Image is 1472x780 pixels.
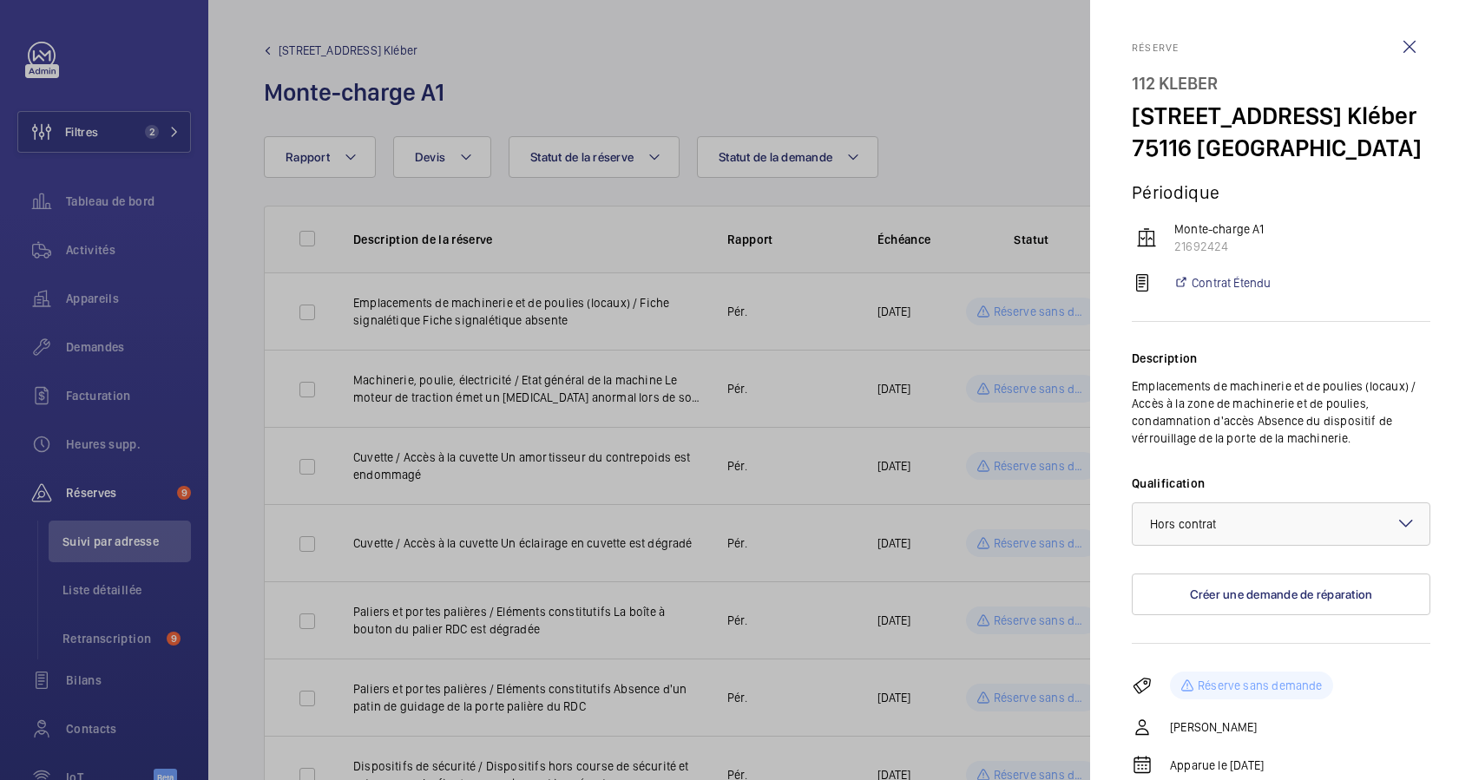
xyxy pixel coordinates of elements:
img: elevator.svg [1136,227,1157,248]
p: Réserve [1132,42,1430,54]
p: [PERSON_NAME] [1170,718,1257,736]
h4: [STREET_ADDRESS] Kléber 75116 [GEOGRAPHIC_DATA] [1132,68,1430,164]
div: Description [1132,350,1430,367]
a: Contrat Étendu [1173,274,1272,292]
p: Monte-charge A1 [1174,220,1430,238]
span: Hors contrat [1150,517,1217,531]
p: Apparue le [DATE] [1170,757,1264,774]
div: 112 Kleber [1132,68,1430,100]
p: Réserve sans demande [1198,677,1323,694]
p: 21692424 [1174,238,1430,255]
button: Créer une demande de réparation [1132,574,1430,615]
p: Emplacements de machinerie et de poulies (locaux) / Accès à la zone de machinerie et de poulies, ... [1132,377,1430,447]
label: Qualification [1132,475,1430,492]
h5: Périodique [1132,181,1430,203]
